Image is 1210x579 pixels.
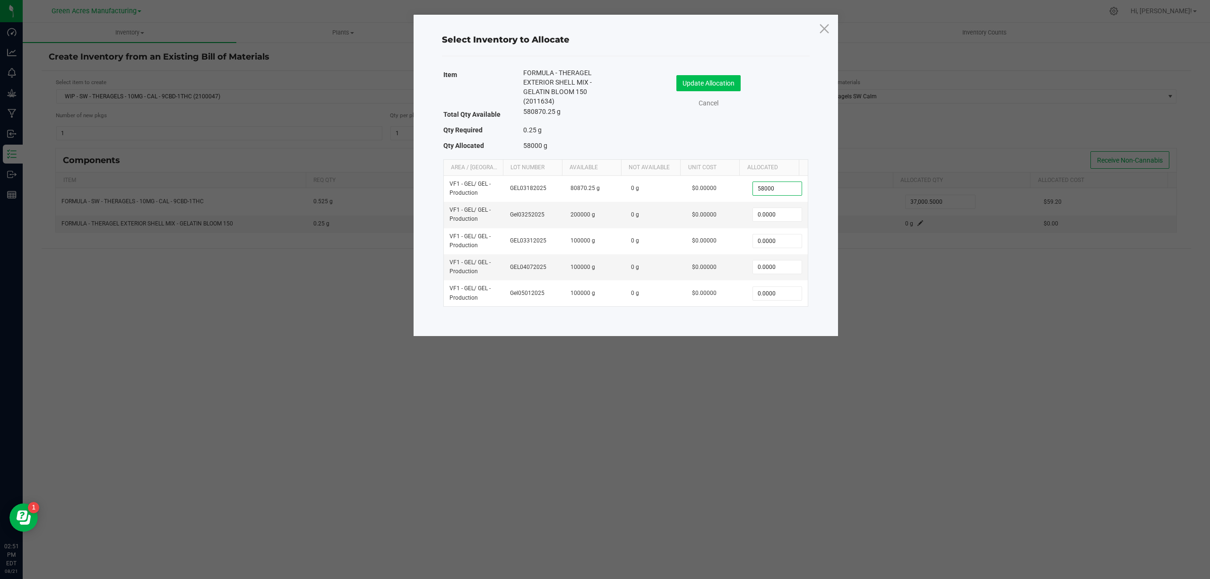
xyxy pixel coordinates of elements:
[692,290,717,296] span: $0.00000
[504,202,565,228] td: Gel03252025
[504,228,565,254] td: GEL03312025
[443,139,484,152] label: Qty Allocated
[449,233,491,249] span: VF1 - GEL / GEL - Production
[444,160,503,176] th: Area / [GEOGRAPHIC_DATA]
[504,176,565,202] td: GEL03182025
[680,160,739,176] th: Unit Cost
[504,254,565,280] td: GEL04072025
[631,211,639,218] span: 0 g
[692,211,717,218] span: $0.00000
[631,237,639,244] span: 0 g
[523,108,561,115] span: 580870.25 g
[443,68,457,81] label: Item
[523,142,547,149] span: 58000 g
[9,503,38,532] iframe: Resource center
[442,35,570,45] span: Select Inventory to Allocate
[504,280,565,306] td: Gel05012025
[570,264,595,270] span: 100000 g
[443,108,501,121] label: Total Qty Available
[692,264,717,270] span: $0.00000
[523,126,542,134] span: 0.25 g
[443,123,483,137] label: Qty Required
[28,502,39,513] iframe: Resource center unread badge
[570,237,595,244] span: 100000 g
[692,185,717,191] span: $0.00000
[621,160,680,176] th: Not Available
[631,264,639,270] span: 0 g
[676,75,741,91] button: Update Allocation
[562,160,621,176] th: Available
[690,98,727,108] a: Cancel
[449,207,491,222] span: VF1 - GEL / GEL - Production
[570,185,600,191] span: 80870.25 g
[631,290,639,296] span: 0 g
[570,290,595,296] span: 100000 g
[739,160,798,176] th: Allocated
[692,237,717,244] span: $0.00000
[631,185,639,191] span: 0 g
[570,211,595,218] span: 200000 g
[523,68,611,106] span: FORMULA - THERAGEL EXTERIOR SHELL MIX - GELATIN BLOOM 150 (2011634)
[503,160,562,176] th: Lot Number
[449,259,491,275] span: VF1 - GEL / GEL - Production
[449,181,491,196] span: VF1 - GEL / GEL - Production
[449,285,491,301] span: VF1 - GEL / GEL - Production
